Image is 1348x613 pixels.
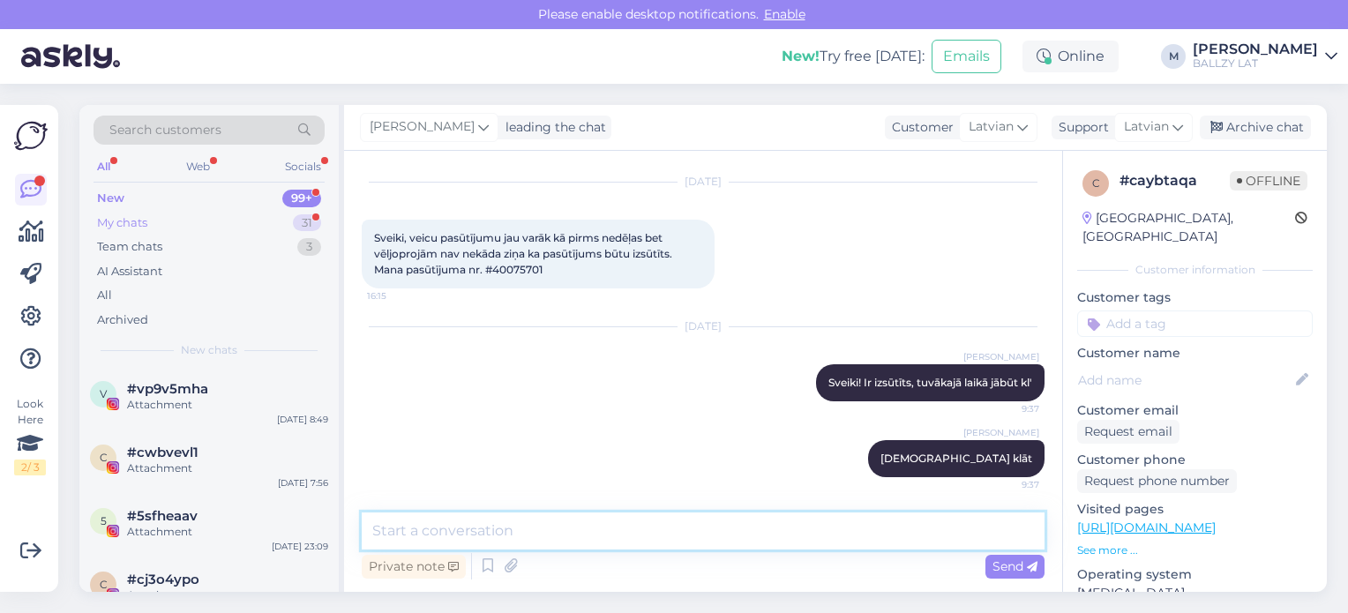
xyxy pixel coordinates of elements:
span: c [1092,176,1100,190]
div: Archive chat [1200,116,1311,139]
div: BALLZY LAT [1193,56,1318,71]
span: 9:37 [973,478,1039,491]
span: Latvian [969,117,1014,137]
span: [PERSON_NAME] [963,426,1039,439]
div: Attachment [127,397,328,413]
span: Enable [759,6,811,22]
a: [URL][DOMAIN_NAME] [1077,520,1216,535]
div: Attachment [127,587,328,603]
div: Attachment [127,524,328,540]
div: Look Here [14,396,46,475]
span: #vp9v5mha [127,381,208,397]
span: [PERSON_NAME] [370,117,475,137]
div: [DATE] [362,318,1045,334]
div: 31 [293,214,321,232]
div: 99+ [282,190,321,207]
div: Online [1022,41,1119,72]
div: 2 / 3 [14,460,46,475]
span: #cj3o4ypo [127,572,199,587]
div: Request phone number [1077,469,1237,493]
span: Offline [1230,171,1307,191]
p: Customer name [1077,344,1313,363]
p: [MEDICAL_DATA] [1077,584,1313,602]
input: Add a tag [1077,310,1313,337]
div: Attachment [127,460,328,476]
p: Customer phone [1077,451,1313,469]
span: Send [992,558,1037,574]
span: Sveiki! Ir izsūtīts, tuvākajā laikā jābūt kl' [828,376,1032,389]
span: New chats [181,342,237,358]
div: [DATE] [362,174,1045,190]
div: Request email [1077,420,1179,444]
div: Web [183,155,213,178]
span: c [100,578,108,591]
p: See more ... [1077,542,1313,558]
div: Try free [DATE]: [782,46,925,67]
span: [DEMOGRAPHIC_DATA] klāt [880,452,1032,465]
span: #cwbvevl1 [127,445,198,460]
p: Customer email [1077,401,1313,420]
span: #5sfheaav [127,508,198,524]
div: AI Assistant [97,263,162,280]
input: Add name [1078,370,1292,390]
div: All [97,287,112,304]
div: Customer information [1077,262,1313,278]
div: All [94,155,114,178]
span: c [100,451,108,464]
span: 5 [101,514,107,527]
span: Latvian [1124,117,1169,137]
div: leading the chat [498,118,606,137]
p: Customer tags [1077,288,1313,307]
span: 9:37 [973,402,1039,415]
div: Archived [97,311,148,329]
div: 3 [297,238,321,256]
span: Search customers [109,121,221,139]
div: [DATE] 7:56 [278,476,328,490]
div: Socials [281,155,325,178]
div: Customer [885,118,954,137]
div: # caybtaqa [1120,170,1230,191]
p: Operating system [1077,565,1313,584]
span: v [100,387,107,400]
span: [PERSON_NAME] [963,350,1039,363]
div: M [1161,44,1186,69]
span: Sveiki, veicu pasūtījumu jau varāk kā pirms nedēļas bet vēljoprojām nav nekāda ziņa ka pasūtījums... [374,231,675,276]
img: Askly Logo [14,119,48,153]
div: My chats [97,214,147,232]
div: Private note [362,555,466,579]
div: Team chats [97,238,162,256]
div: Support [1052,118,1109,137]
div: New [97,190,124,207]
div: [DATE] 23:09 [272,540,328,553]
p: Visited pages [1077,500,1313,519]
div: [PERSON_NAME] [1193,42,1318,56]
button: Emails [932,40,1001,73]
span: 16:15 [367,289,433,303]
div: [GEOGRAPHIC_DATA], [GEOGRAPHIC_DATA] [1082,209,1295,246]
b: New! [782,48,820,64]
a: [PERSON_NAME]BALLZY LAT [1193,42,1337,71]
div: [DATE] 8:49 [277,413,328,426]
